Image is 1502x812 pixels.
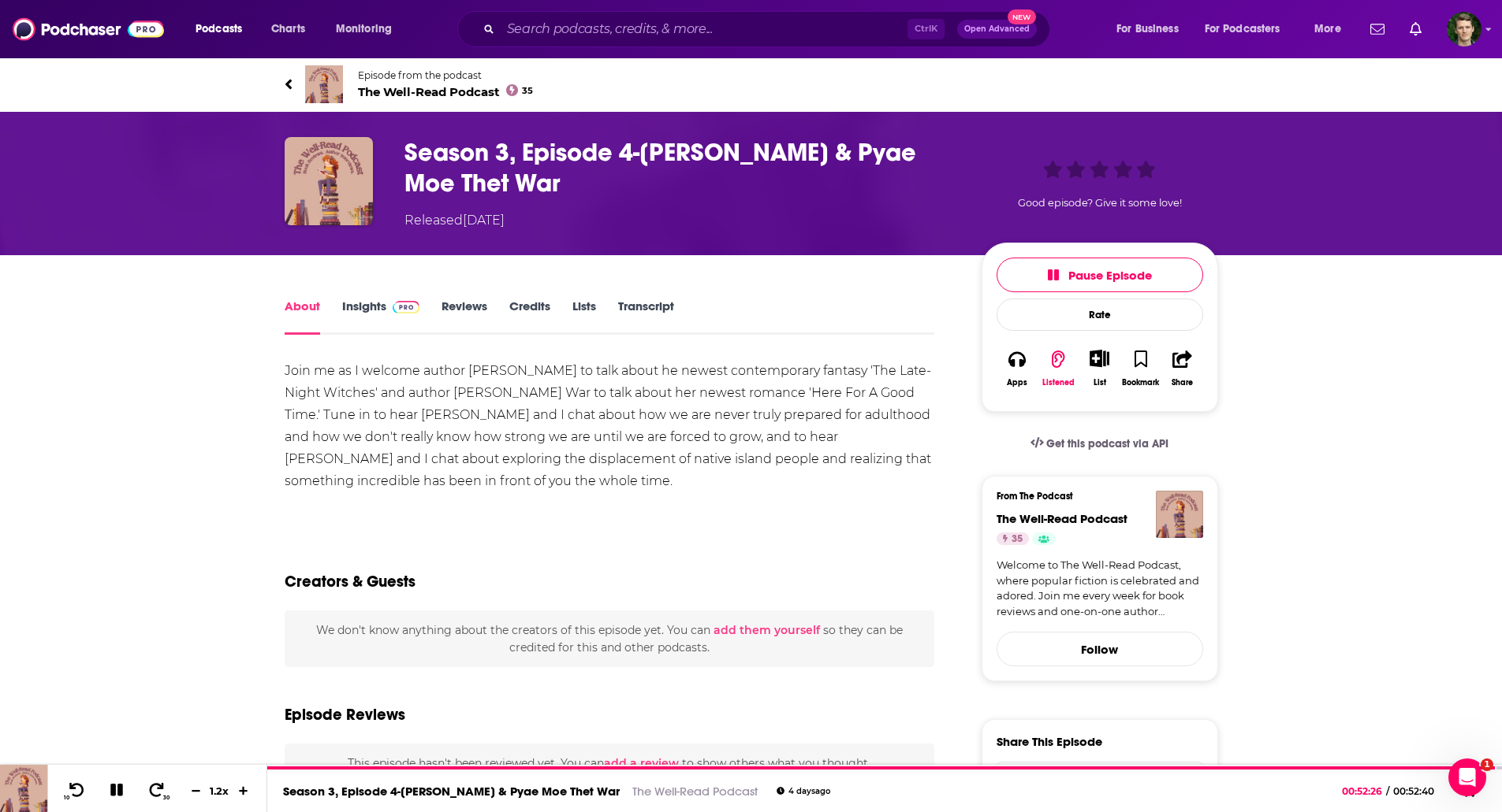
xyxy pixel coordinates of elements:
[285,137,373,225] img: Season 3, Episode 4-Auralee Wallace & Pyae Moe Thet War
[393,301,420,313] img: Podchaser Pro
[997,298,1203,331] div: Rate
[1364,16,1391,43] a: Show notifications dropdown
[1447,12,1482,46] span: Logged in as drew.kilman
[1447,12,1482,46] button: Show profile menu
[1018,425,1182,463] a: Get this podcast via API
[777,787,830,795] div: 4 days ago
[997,511,1127,526] a: The Well-Read Podcast
[1007,378,1027,387] div: Apps
[632,784,758,799] a: The Well-Read Podcast
[509,298,550,335] a: Credits
[572,298,596,335] a: Lists
[714,624,820,636] button: add them yourself
[1195,17,1303,42] button: open menu
[964,25,1030,33] span: Open Advanced
[325,17,412,42] button: open menu
[1048,268,1152,283] span: Pause Episode
[184,17,263,42] button: open menu
[618,298,674,335] a: Transcript
[997,734,1102,749] h3: Share This Episode
[285,360,935,492] div: Join me as I welcome author [PERSON_NAME] to talk about he newest contemporary fantasy 'The Late-...
[285,572,416,591] h2: Creators & Guests
[1403,16,1428,43] a: Show notifications dropdown
[143,781,173,801] button: 30
[283,784,620,799] a: Season 3, Episode 4-[PERSON_NAME] & Pyae Moe Thet War
[1120,339,1161,397] button: Bookmark
[261,17,315,42] a: Charts
[1008,9,1036,24] span: New
[1481,758,1493,771] span: 1
[997,532,1029,545] a: 35
[1094,377,1106,387] div: List
[997,762,1203,793] div: Search followers
[1105,17,1198,42] button: open menu
[305,65,343,103] img: The Well-Read Podcast
[1205,18,1280,40] span: For Podcasters
[472,11,1065,47] div: Search podcasts, credits, & more...
[997,632,1203,666] button: Follow
[501,17,908,42] input: Search podcasts, credits, & more...
[348,756,870,770] span: This episode hasn't been reviewed yet. You can to show others what you thought.
[522,87,533,95] span: 35
[1156,491,1203,538] img: The Well-Read Podcast
[1303,17,1361,42] button: open menu
[997,258,1203,292] button: Pause Episode
[1038,339,1079,397] button: Listened
[1083,350,1116,367] button: Show More Button
[1122,378,1159,387] div: Bookmark
[404,211,505,230] div: Released [DATE]
[61,781,91,801] button: 10
[957,20,1037,39] button: Open AdvancedNew
[1314,18,1341,40] span: More
[163,795,170,801] span: 30
[997,491,1191,502] h3: From The Podcast
[1389,785,1450,797] span: 00:52:40
[196,18,242,40] span: Podcasts
[13,14,164,44] img: Podchaser - Follow, Share and Rate Podcasts
[604,755,679,772] button: add a review
[358,69,534,81] span: Episode from the podcast
[1447,12,1482,46] img: User Profile
[316,623,903,654] span: We don't know anything about the creators of this episode yet . You can so they can be credited f...
[207,784,233,797] div: 1.2 x
[1386,785,1389,797] span: /
[1448,758,1486,796] iframe: Intercom live chat
[997,558,1203,619] a: Welcome to The Well-Read Podcast, where popular fiction is celebrated and adored. Join me every w...
[1046,437,1168,450] span: Get this podcast via API
[285,298,320,335] a: About
[1172,378,1193,387] div: Share
[1079,339,1120,397] div: Show More ButtonList
[908,19,945,39] span: Ctrl K
[1018,197,1182,209] span: Good episode? Give it some love!
[1012,532,1023,547] span: 35
[442,298,487,335] a: Reviews
[1161,339,1202,397] button: Share
[1010,762,1190,792] input: Email address or username...
[64,795,69,801] span: 10
[997,339,1038,397] button: Apps
[1042,378,1075,387] div: Listened
[342,298,420,335] a: InsightsPodchaser Pro
[404,137,956,198] h1: Season 3, Episode 4-Auralee Wallace & Pyae Moe Thet War
[285,65,751,103] a: The Well-Read PodcastEpisode from the podcastThe Well-Read Podcast35
[271,18,305,40] span: Charts
[1342,785,1386,797] span: 00:52:26
[336,18,392,40] span: Monitoring
[1116,18,1179,40] span: For Business
[285,705,405,725] h3: Episode Reviews
[358,84,534,99] span: The Well-Read Podcast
